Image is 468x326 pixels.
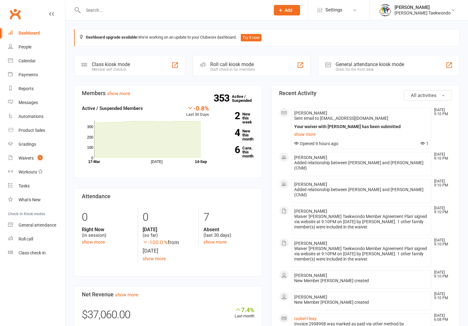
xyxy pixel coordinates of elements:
div: from [DATE] [143,238,194,255]
div: Product Sales [19,128,45,133]
div: Roll call [19,236,33,241]
time: [DATE] 9:10 PM [431,292,451,300]
div: (in session) [82,227,133,238]
h3: Net Revenue [82,291,254,298]
a: Class kiosk mode [8,246,65,260]
span: Settings [325,3,342,17]
button: Try it now [241,34,261,41]
div: Payments [19,72,38,77]
div: Roll call kiosk mode [210,61,255,67]
div: Added relationship between [PERSON_NAME] and [PERSON_NAME] (Child) [294,160,428,171]
a: People [8,40,65,54]
span: Sent email to [EMAIL_ADDRESS][DOMAIN_NAME] [294,116,388,121]
img: thumb_image1638236014.png [379,4,391,16]
div: 7 [203,208,254,227]
div: We're working on an update to your Clubworx dashboard. [74,29,459,46]
input: Search... [81,6,266,15]
a: 4New this month [218,129,254,141]
div: Member self check-in [92,67,130,72]
strong: Right Now [82,227,133,232]
time: [DATE] 9:10 PM [431,270,451,278]
div: Messages [19,100,38,105]
span: [PERSON_NAME] [294,295,327,299]
a: show more [143,256,166,261]
strong: Dashboard upgrade available: [86,35,138,40]
div: [PERSON_NAME] [395,5,451,10]
div: General attendance kiosk mode [336,61,404,67]
div: Class check-in [19,250,46,255]
span: [PERSON_NAME] [294,209,327,214]
div: Workouts [19,169,37,174]
a: General attendance kiosk mode [8,218,65,232]
a: show more [203,239,227,245]
a: Product Sales [8,123,65,137]
span: Opened 9 hours ago [294,141,338,146]
time: [DATE] 9:10 PM [431,179,451,187]
div: (so far) [143,227,194,238]
a: Isobel Fleay [294,316,317,321]
div: -0.8% [186,105,209,111]
span: All activities [411,93,437,98]
div: Your waiver with [PERSON_NAME] has been submitted [294,124,428,129]
h3: Members [82,90,254,96]
span: [PERSON_NAME] [294,273,327,278]
strong: Active / Suspended Members [82,106,143,111]
span: 1 [420,141,428,146]
div: Waivers [19,156,34,161]
div: Reports [19,86,34,91]
div: Waiver '[PERSON_NAME] Taekwondo Member Agreement Plan' signed via website at 9:10PM on [DATE] by ... [294,246,428,262]
div: People [19,44,31,49]
div: New Member [PERSON_NAME] created [294,278,428,283]
a: What's New [8,193,65,207]
span: [PERSON_NAME] [294,111,327,115]
h3: Attendance [82,193,254,199]
a: Messages [8,96,65,110]
button: Add [274,5,300,15]
a: Clubworx [7,6,23,22]
div: Dashboard [19,31,40,36]
div: 0 [82,208,133,227]
div: Tasks [19,183,30,188]
div: Calendar [19,58,36,63]
div: Last 30 Days [186,105,209,118]
div: Gradings [19,142,36,147]
a: Payments [8,68,65,82]
a: Calendar [8,54,65,68]
a: show more [82,239,105,245]
span: [PERSON_NAME] [294,155,327,160]
a: Workouts [8,165,65,179]
a: Roll call [8,232,65,246]
a: 6Canx. this month [218,146,254,158]
div: General attendance [19,223,56,228]
a: Reports [8,82,65,96]
div: Last month [235,306,254,320]
div: Waiver '[PERSON_NAME] Taekwondo Member Agreement Plan' signed via website at 9:10PM on [DATE] by ... [294,214,428,230]
div: Automations [19,114,44,119]
time: [DATE] 9:10 PM [431,153,451,161]
div: 7.4% [235,306,254,313]
a: show more [115,292,138,298]
time: [DATE] 9:10 PM [431,108,451,116]
strong: 353 [214,94,232,103]
strong: Absent [203,227,254,232]
div: [PERSON_NAME] Taekwondo [395,10,451,16]
span: [PERSON_NAME] [294,182,327,187]
span: Add [285,8,292,13]
div: What's New [19,197,41,202]
time: [DATE] 9:10 PM [431,238,451,246]
h3: Recent Activity [279,90,452,96]
strong: [DATE] [143,227,194,232]
a: show more [294,130,428,139]
a: show more [107,91,130,96]
button: All activities [404,90,452,101]
div: Staff check-in for members [210,67,255,72]
div: 0 [143,208,194,227]
a: Waivers 1 [8,151,65,165]
time: [DATE] 9:10 PM [431,206,451,214]
div: Class kiosk mode [92,61,130,67]
strong: 4 [218,128,240,137]
span: -100.0 % [143,239,168,245]
time: [DATE] 6:08 PM [431,314,451,322]
strong: 6 [218,145,240,154]
div: Added relationship between [PERSON_NAME] and [PERSON_NAME] (Child) [294,187,428,198]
